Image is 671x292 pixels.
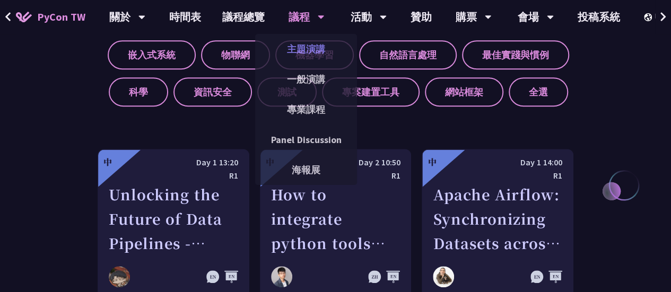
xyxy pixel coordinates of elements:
label: 資訊安全 [173,77,252,107]
img: Locale Icon [644,13,655,21]
label: 專案建置工具 [322,77,420,107]
div: 中 [103,156,112,169]
div: Unlocking the Future of Data Pipelines - Apache Airflow 3 [109,182,238,255]
label: 物聯網 [201,40,270,69]
div: Day 1 14:00 [433,156,562,169]
label: 網站框架 [425,77,503,107]
div: R1 [433,169,562,182]
label: 全選 [509,77,568,107]
span: PyCon TW [37,9,85,25]
label: 自然語言處理 [359,40,457,69]
a: 專業課程 [255,97,357,122]
a: Panel Discussion [255,127,357,152]
a: 海報展 [255,157,357,182]
label: 最佳實踐與慣例 [462,40,569,69]
img: 李唯 (Wei Lee) [109,266,130,287]
div: 中 [428,156,436,169]
a: 一般演講 [255,67,357,92]
a: PyCon TW [5,4,96,30]
label: 科學 [109,77,168,107]
div: Apache Airflow: Synchronizing Datasets across Multiple instances [433,182,562,255]
div: How to integrate python tools with Apache Iceberg to build ETLT pipeline on Shift-Left Architecture [271,182,400,255]
div: R1 [109,169,238,182]
a: 主題演講 [255,37,357,61]
img: 蘇揮原 Mars Su [271,266,292,287]
label: 嵌入式系統 [108,40,196,69]
div: Day 1 13:20 [109,156,238,169]
img: Sebastien Crocquevieille [433,266,454,287]
img: Home icon of PyCon TW 2025 [16,12,32,22]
